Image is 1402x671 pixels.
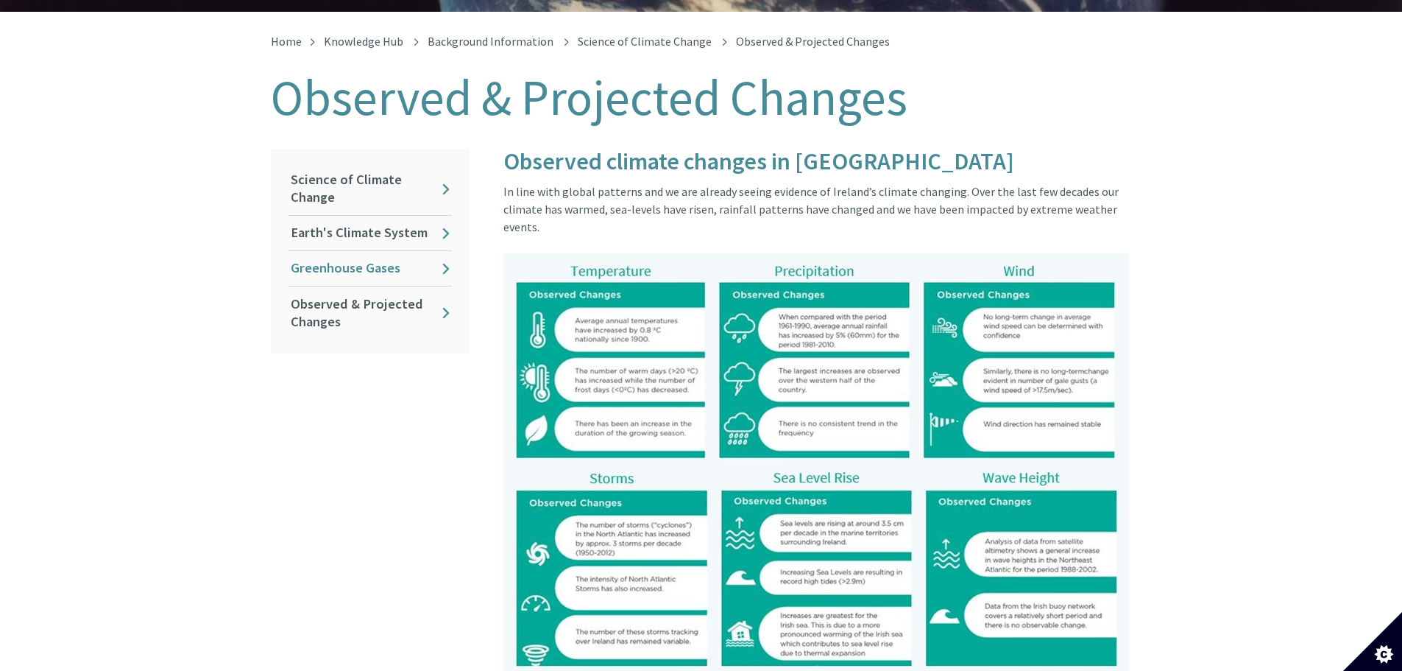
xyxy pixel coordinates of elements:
a: Earth's Climate System [288,216,452,250]
a: Observed & Projected Changes [288,287,452,339]
a: Science of Climate Change [288,163,452,215]
a: Background Information [428,34,553,49]
span: Observed & Projected Changes [736,34,890,49]
a: Science of Climate Change [578,34,712,49]
a: Knowledge Hub [324,34,403,49]
a: Greenhouse Gases [288,251,452,286]
h1: Observed & Projected Changes [271,71,1132,125]
h3: Observed climate changes in [GEOGRAPHIC_DATA] [503,149,1132,175]
a: Home [271,34,302,49]
button: Set cookie preferences [1343,612,1402,671]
